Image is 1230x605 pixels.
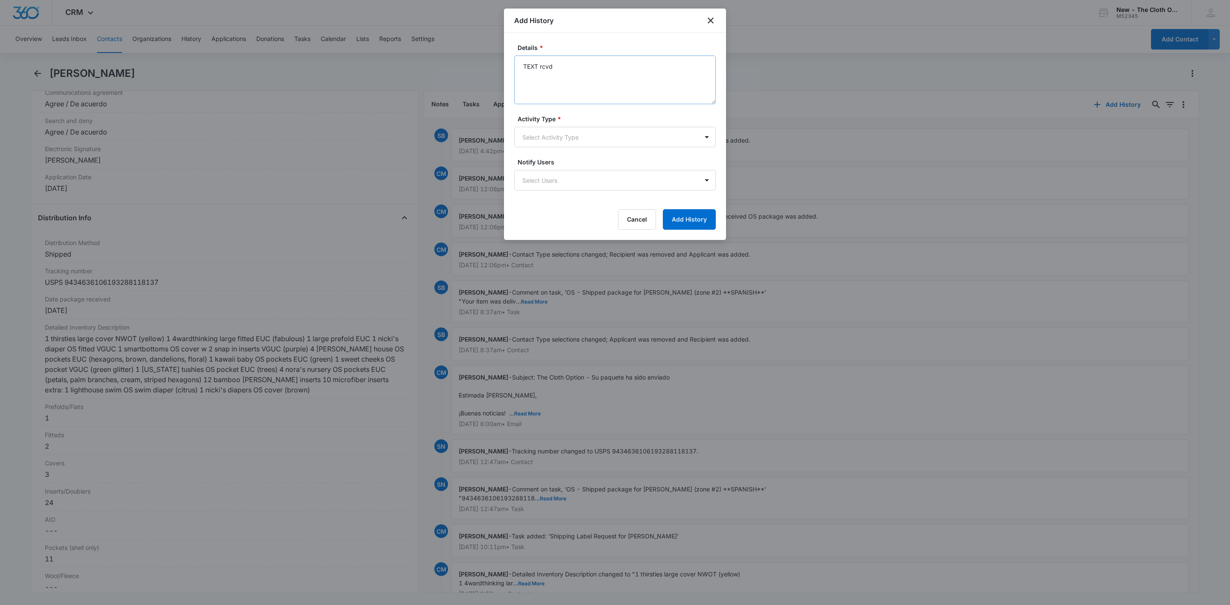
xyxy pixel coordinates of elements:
[518,43,719,52] label: Details
[618,209,656,230] button: Cancel
[518,158,719,167] label: Notify Users
[518,114,719,123] label: Activity Type
[663,209,716,230] button: Add History
[514,56,716,104] textarea: TEXT rcvd
[514,15,553,26] h1: Add History
[706,15,716,26] button: close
